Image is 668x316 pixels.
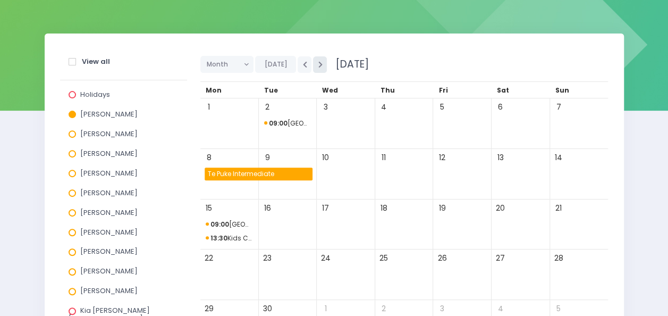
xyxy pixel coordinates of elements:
span: 2 [377,302,391,316]
span: 14 [552,151,566,165]
span: 18 [377,201,391,215]
span: 24 [318,251,333,265]
span: Kids Collective Matamata [206,232,253,245]
span: Sun [555,86,569,95]
span: 13 [493,151,508,165]
span: [PERSON_NAME] [80,227,138,237]
span: 30 [260,302,275,316]
span: 7 [552,100,566,114]
span: Wed [322,86,338,95]
span: 12 [435,151,449,165]
span: 3 [318,100,333,114]
span: 23 [260,251,275,265]
span: 16 [260,201,275,215]
span: Rototuna Primary School [264,117,312,130]
strong: 13:30 [210,234,227,243]
span: [PERSON_NAME] [80,246,138,256]
span: 5 [435,100,449,114]
span: 8 [202,151,216,165]
strong: View all [82,56,110,66]
span: Tue [264,86,278,95]
span: 21 [552,201,566,215]
span: 1 [318,302,333,316]
button: Month [200,56,254,73]
span: 29 [202,302,216,316]
button: [DATE] [255,56,296,73]
span: Thu [380,86,395,95]
span: Holidays [80,89,110,99]
span: 22 [202,251,216,265]
span: 9 [260,151,275,165]
span: [PERSON_NAME] [80,129,138,139]
span: [PERSON_NAME] [80,207,138,218]
span: 4 [377,100,391,114]
span: [DATE] [328,57,368,71]
span: 26 [435,251,449,265]
span: 5 [552,302,566,316]
span: Month [207,56,240,72]
span: St Joseph's Catholic School (Matamata) [206,218,253,231]
span: [PERSON_NAME] [80,148,138,159]
span: 27 [493,251,508,265]
span: Fri [438,86,447,95]
span: 11 [377,151,391,165]
span: 4 [493,302,508,316]
span: 17 [318,201,333,215]
span: [PERSON_NAME] [80,286,138,296]
span: 1 [202,100,216,114]
span: 28 [552,251,566,265]
span: 2 [260,100,275,114]
span: Sat [497,86,509,95]
span: 25 [377,251,391,265]
span: [PERSON_NAME] [80,188,138,198]
span: 6 [493,100,508,114]
span: [PERSON_NAME] [80,266,138,276]
span: 20 [493,201,508,215]
span: [PERSON_NAME] [80,109,138,119]
span: Te Puke Intermediate [206,168,312,180]
span: Mon [206,86,222,95]
span: [PERSON_NAME] [80,168,138,178]
strong: 09:00 [269,119,288,128]
span: 3 [435,302,449,316]
span: 19 [435,201,449,215]
span: 10 [318,151,333,165]
strong: 09:00 [210,220,229,229]
span: 15 [202,201,216,215]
